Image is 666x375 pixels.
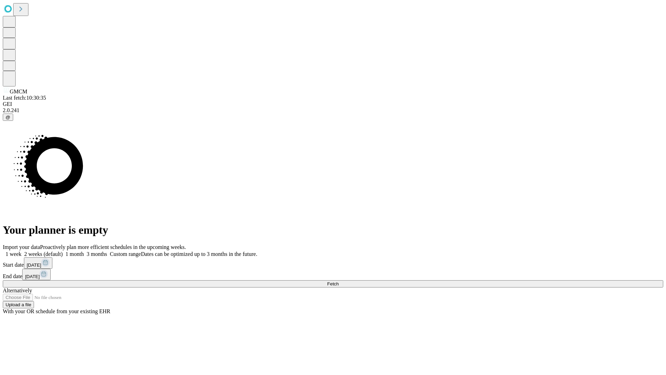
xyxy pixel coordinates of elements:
[3,114,13,121] button: @
[40,244,186,250] span: Proactively plan more efficient schedules in the upcoming weeks.
[3,257,663,269] div: Start date
[3,269,663,280] div: End date
[10,89,27,94] span: GMCM
[22,269,51,280] button: [DATE]
[3,280,663,287] button: Fetch
[3,301,34,308] button: Upload a file
[3,244,40,250] span: Import your data
[66,251,84,257] span: 1 month
[3,95,46,101] span: Last fetch: 10:30:35
[110,251,141,257] span: Custom range
[3,107,663,114] div: 2.0.241
[3,287,32,293] span: Alternatively
[327,281,339,286] span: Fetch
[24,257,52,269] button: [DATE]
[6,251,22,257] span: 1 week
[3,101,663,107] div: GEI
[87,251,107,257] span: 3 months
[3,224,663,236] h1: Your planner is empty
[24,251,63,257] span: 2 weeks (default)
[6,115,10,120] span: @
[27,262,41,268] span: [DATE]
[25,274,40,279] span: [DATE]
[3,308,110,314] span: With your OR schedule from your existing EHR
[141,251,257,257] span: Dates can be optimized up to 3 months in the future.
